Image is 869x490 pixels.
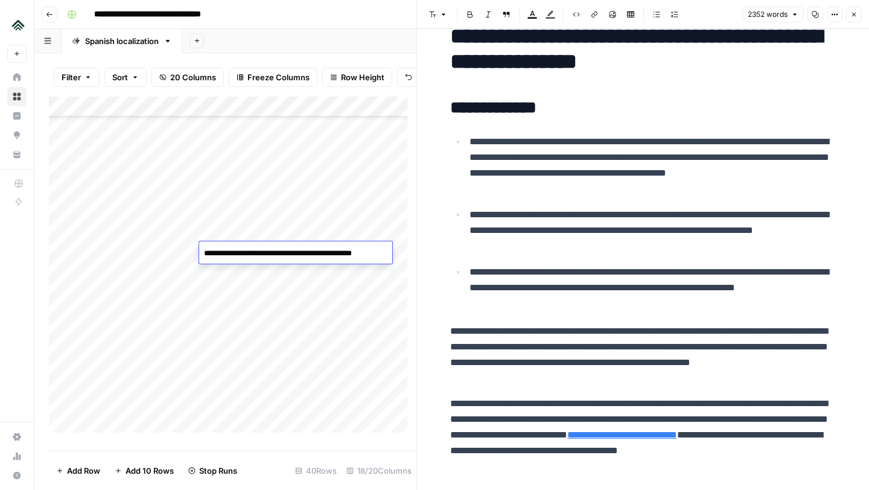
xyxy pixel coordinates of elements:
div: 40 Rows [290,461,342,480]
span: Add 10 Rows [126,465,174,477]
div: Dominio [63,71,92,79]
span: Stop Runs [199,465,237,477]
img: tab_keywords_by_traffic_grey.svg [129,70,138,80]
span: Row Height [341,71,384,83]
span: Freeze Columns [247,71,310,83]
button: Add 10 Rows [107,461,181,480]
a: Browse [7,87,27,106]
button: Freeze Columns [229,68,317,87]
a: Opportunities [7,126,27,145]
button: 20 Columns [151,68,224,87]
a: Settings [7,427,27,447]
button: Row Height [322,68,392,87]
span: 20 Columns [170,71,216,83]
button: Sort [104,68,147,87]
div: Spanish localization [85,35,159,47]
div: Palabras clave [142,71,192,79]
button: Workspace: Uplisting [7,10,27,40]
a: Insights [7,106,27,126]
a: Usage [7,447,27,466]
span: Sort [112,71,128,83]
div: 18/20 Columns [342,461,416,480]
img: Uplisting Logo [7,14,29,36]
a: Home [7,68,27,87]
span: Filter [62,71,81,83]
button: Help + Support [7,466,27,485]
span: Add Row [67,465,100,477]
img: website_grey.svg [19,31,29,41]
button: Add Row [49,461,107,480]
div: v 4.0.25 [34,19,59,29]
img: tab_domain_overview_orange.svg [50,70,60,80]
span: 2352 words [748,9,788,20]
div: Dominio: [DOMAIN_NAME] [31,31,135,41]
button: Stop Runs [181,461,244,480]
a: Spanish localization [62,29,182,53]
a: Your Data [7,145,27,164]
button: Undo [397,68,444,87]
button: 2352 words [742,7,804,22]
button: Filter [54,68,100,87]
img: logo_orange.svg [19,19,29,29]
